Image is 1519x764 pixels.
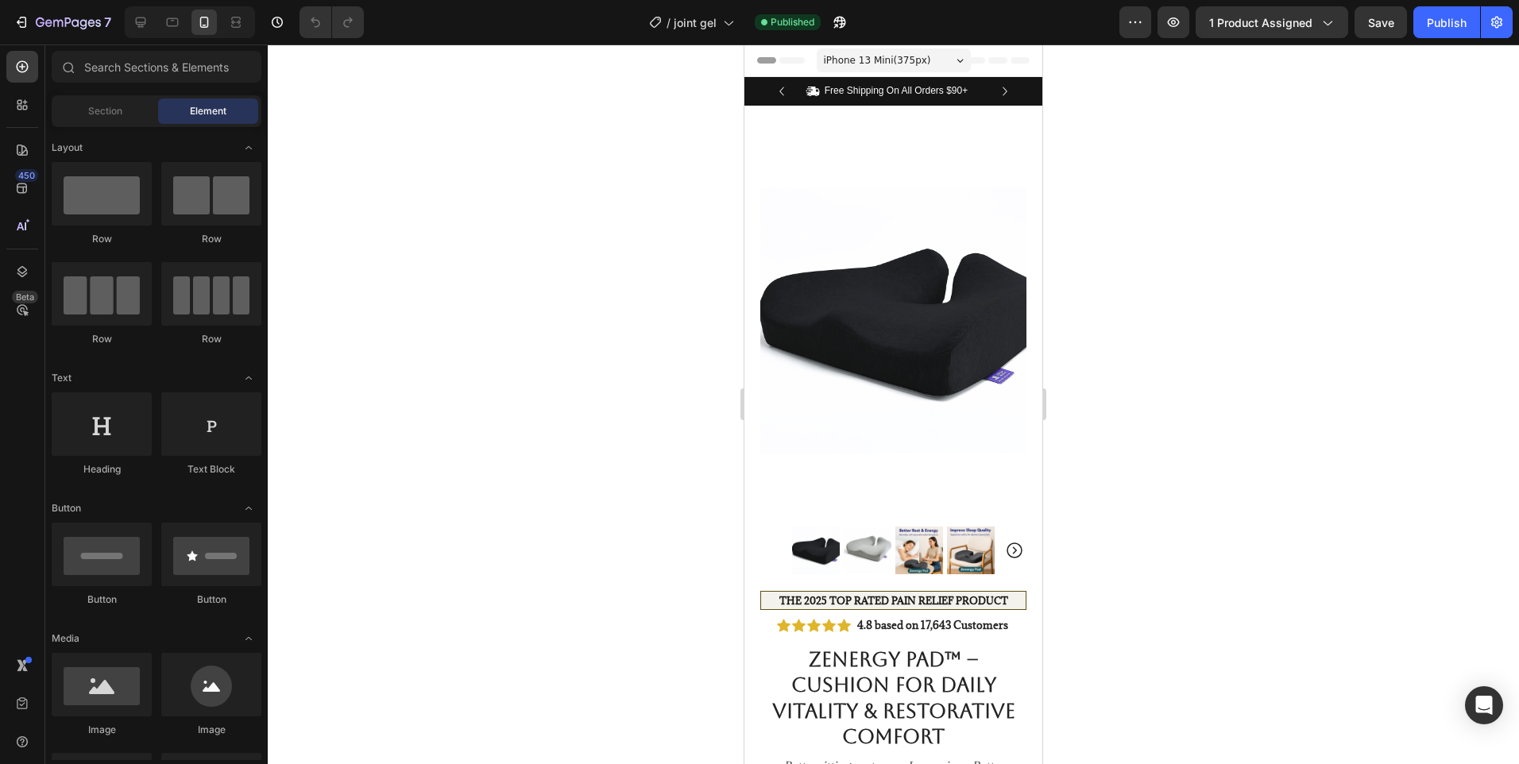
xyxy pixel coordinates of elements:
[12,291,38,303] div: Beta
[236,135,261,160] span: Toggle open
[236,365,261,391] span: Toggle open
[1413,6,1480,38] button: Publish
[52,631,79,646] span: Media
[6,6,118,38] button: 7
[52,462,152,477] div: Heading
[667,14,671,31] span: /
[52,51,261,83] input: Search Sections & Elements
[52,141,83,155] span: Layout
[161,462,261,477] div: Text Block
[161,723,261,737] div: Image
[1355,6,1407,38] button: Save
[674,14,717,31] span: joint gel
[15,169,38,182] div: 450
[88,104,122,118] span: Section
[1196,6,1348,38] button: 1 product assigned
[39,714,259,746] i: Better sitting posture → Less pain → Better sleep → More energy
[190,104,226,118] span: Element
[236,496,261,521] span: Toggle open
[1368,16,1394,29] span: Save
[161,332,261,346] div: Row
[52,723,152,737] div: Image
[52,371,72,385] span: Text
[161,232,261,246] div: Row
[52,332,152,346] div: Row
[744,44,1042,764] iframe: Design area
[771,15,814,29] span: Published
[52,592,152,607] div: Button
[161,592,261,607] div: Button
[1427,14,1467,31] div: Publish
[1465,686,1503,724] div: Open Intercom Messenger
[104,13,111,32] p: 7
[300,6,364,38] div: Undo/Redo
[52,232,152,246] div: Row
[1209,14,1312,31] span: 1 product assigned
[52,501,81,515] span: Button
[236,626,261,651] span: Toggle open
